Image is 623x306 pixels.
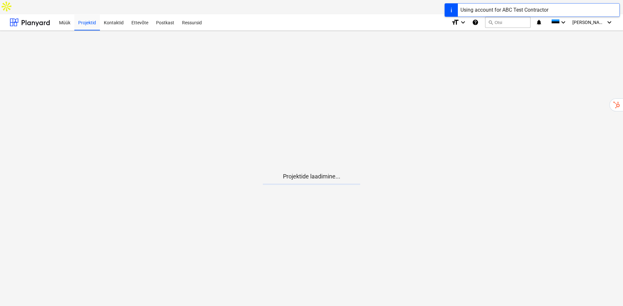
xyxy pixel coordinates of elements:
[451,18,459,26] i: format_size
[460,6,548,14] div: Using account for ABC Test Contractor
[55,14,74,30] a: Müük
[488,20,493,25] span: search
[472,18,479,26] i: Abikeskus
[559,18,567,26] i: keyboard_arrow_down
[459,18,467,26] i: keyboard_arrow_down
[152,14,178,30] a: Postkast
[605,18,613,26] i: keyboard_arrow_down
[178,14,206,30] a: Ressursid
[572,20,605,25] span: [PERSON_NAME]
[263,173,360,180] p: Projektide laadimine...
[485,17,531,28] button: Otsi
[536,18,542,26] i: notifications
[74,14,100,30] a: Projektid
[591,275,623,306] iframe: Chat Widget
[100,14,128,30] a: Kontaktid
[128,14,152,30] a: Ettevõte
